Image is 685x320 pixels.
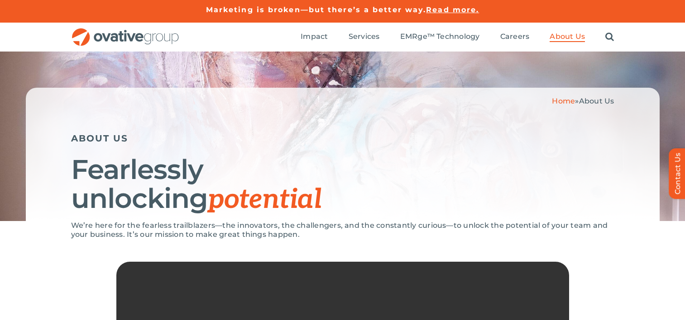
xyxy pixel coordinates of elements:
[349,32,380,42] a: Services
[71,155,614,214] h1: Fearlessly unlocking
[552,97,575,105] a: Home
[301,32,328,42] a: Impact
[605,32,614,42] a: Search
[301,23,614,52] nav: Menu
[579,97,614,105] span: About Us
[71,221,614,239] p: We’re here for the fearless trailblazers—the innovators, the challengers, and the constantly curi...
[500,32,530,41] span: Careers
[71,27,180,36] a: OG_Full_horizontal_RGB
[400,32,480,41] span: EMRge™ Technology
[208,184,321,216] span: potential
[400,32,480,42] a: EMRge™ Technology
[550,32,585,42] a: About Us
[71,133,614,144] h5: ABOUT US
[500,32,530,42] a: Careers
[552,97,614,105] span: »
[426,5,479,14] a: Read more.
[206,5,426,14] a: Marketing is broken—but there’s a better way.
[301,32,328,41] span: Impact
[349,32,380,41] span: Services
[550,32,585,41] span: About Us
